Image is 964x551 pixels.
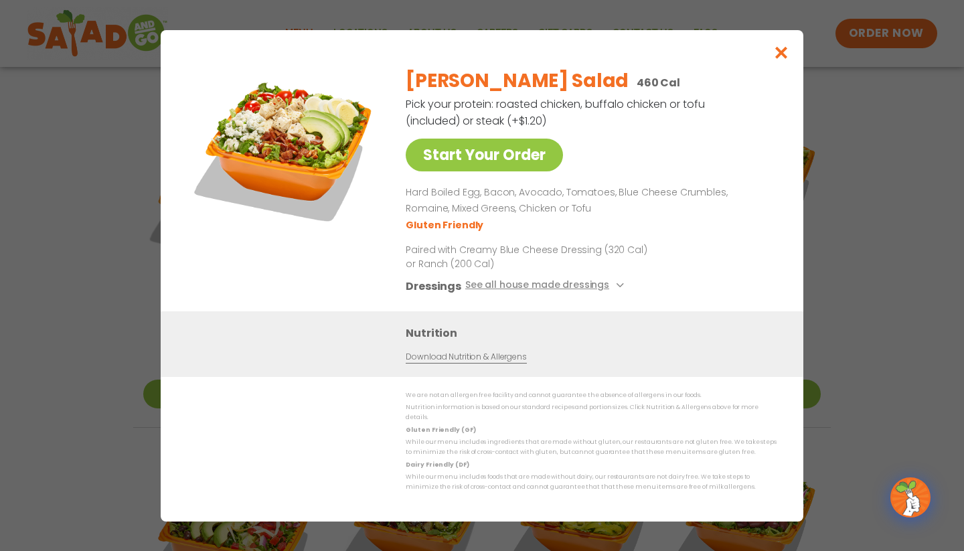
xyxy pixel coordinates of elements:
[406,472,777,493] p: While our menu includes foods that are made without dairy, our restaurants are not dairy free. We...
[406,402,777,423] p: Nutrition information is based on our standard recipes and portion sizes. Click Nutrition & Aller...
[406,96,707,129] p: Pick your protein: roasted chicken, buffalo chicken or tofu (included) or steak (+$1.20)
[191,57,378,244] img: Featured product photo for Cobb Salad
[406,242,653,270] p: Paired with Creamy Blue Cheese Dressing (320 Cal) or Ranch (200 Cal)
[892,479,929,516] img: wpChatIcon
[406,437,777,458] p: While our menu includes ingredients that are made without gluten, our restaurants are not gluten ...
[406,390,777,400] p: We are not an allergen free facility and cannot guarantee the absence of allergens in our foods.
[406,218,485,232] li: Gluten Friendly
[406,185,771,217] p: Hard Boiled Egg, Bacon, Avocado, Tomatoes, Blue Cheese Crumbles, Romaine, Mixed Greens, Chicken o...
[406,277,461,294] h3: Dressings
[406,460,469,468] strong: Dairy Friendly (DF)
[406,425,475,433] strong: Gluten Friendly (GF)
[406,324,783,341] h3: Nutrition
[465,277,628,294] button: See all house made dressings
[406,350,526,363] a: Download Nutrition & Allergens
[406,139,563,171] a: Start Your Order
[760,30,803,75] button: Close modal
[406,67,629,95] h2: [PERSON_NAME] Salad
[637,74,680,91] p: 460 Cal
